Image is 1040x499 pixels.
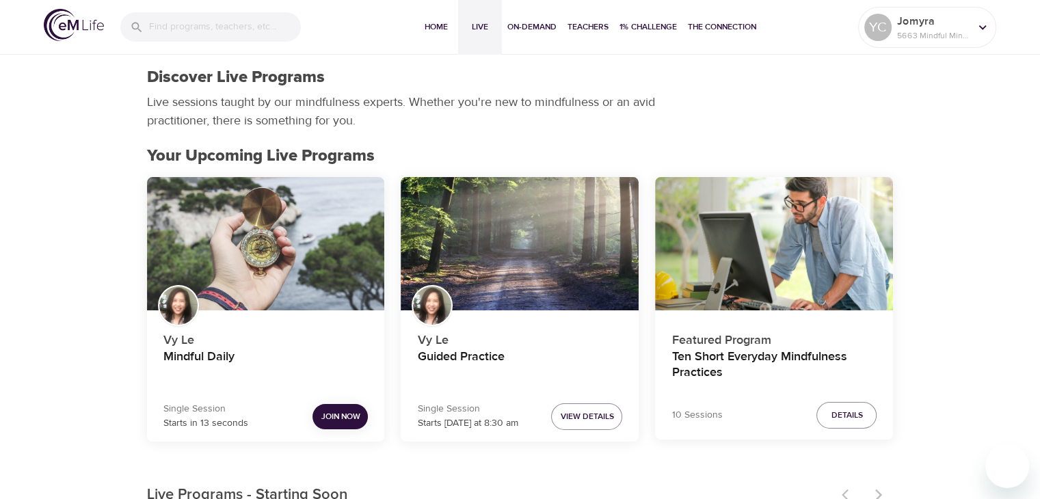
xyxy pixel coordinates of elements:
h4: Mindful Daily [163,349,369,382]
input: Find programs, teachers, etc... [149,12,301,42]
span: Join Now [321,409,360,424]
p: Single Session [417,402,518,416]
button: Join Now [312,404,368,429]
span: 1% Challenge [619,20,677,34]
p: Vy Le [417,325,622,349]
h1: Discover Live Programs [147,68,325,87]
button: Guided Practice [401,177,639,311]
span: Live [464,20,496,34]
p: Jomyra [897,13,970,29]
h2: Your Upcoming Live Programs [147,146,894,166]
p: Starts [DATE] at 8:30 am [417,416,518,431]
span: Home [420,20,453,34]
p: Live sessions taught by our mindfulness experts. Whether you're new to mindfulness or an avid pra... [147,93,660,130]
p: Starts in 13 seconds [163,416,248,431]
span: Details [831,408,862,422]
div: YC [864,14,892,41]
p: Single Session [163,402,248,416]
button: Ten Short Everyday Mindfulness Practices [655,177,893,311]
h4: Guided Practice [417,349,622,382]
span: Teachers [568,20,609,34]
img: logo [44,9,104,41]
p: Vy Le [163,325,369,349]
iframe: Button to launch messaging window [985,444,1029,488]
p: 5663 Mindful Minutes [897,29,970,42]
button: Details [816,402,877,429]
p: Featured Program [671,325,877,349]
span: The Connection [688,20,756,34]
button: Mindful Daily [147,177,385,311]
p: 10 Sessions [671,408,722,422]
span: On-Demand [507,20,557,34]
h4: Ten Short Everyday Mindfulness Practices [671,349,877,382]
span: View Details [560,409,613,424]
button: View Details [551,403,622,430]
